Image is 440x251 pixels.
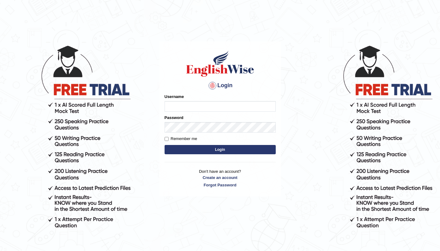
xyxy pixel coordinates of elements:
p: Don't have an account? [165,168,276,188]
img: Logo of English Wise sign in for intelligent practice with AI [185,50,255,78]
label: Password [165,115,183,121]
button: Login [165,145,276,154]
label: Remember me [165,136,197,142]
input: Remember me [165,137,169,141]
label: Username [165,94,184,100]
a: Create an account [165,175,276,181]
a: Forgot Password [165,182,276,188]
h4: Login [165,81,276,91]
